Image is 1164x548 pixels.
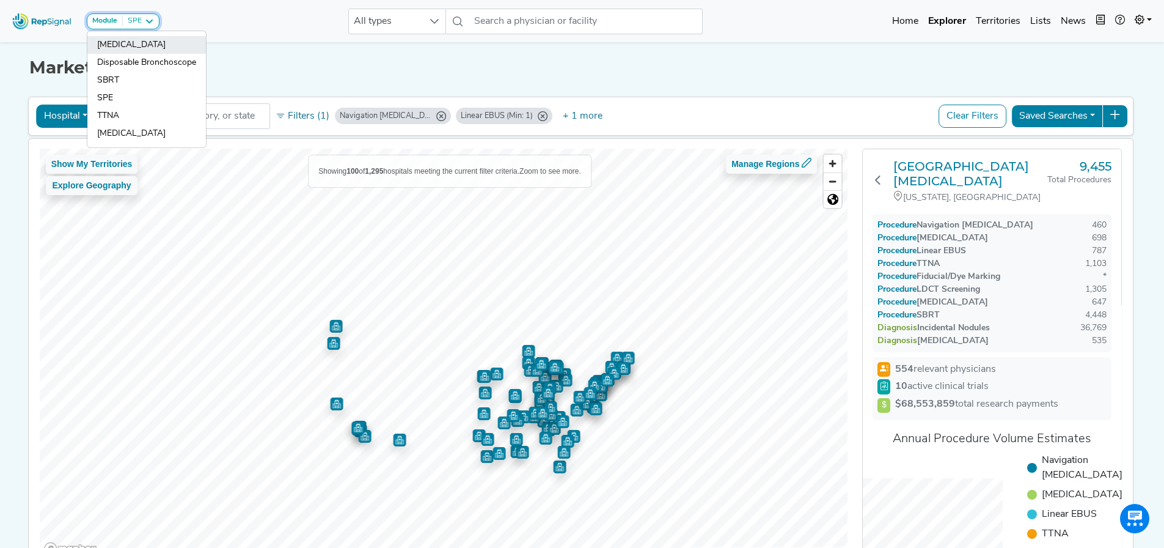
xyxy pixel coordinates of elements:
[594,388,607,401] div: Map marker
[551,361,563,374] div: Map marker
[589,402,602,415] div: Map marker
[877,257,940,270] div: TTNA
[570,404,583,417] div: Map marker
[877,309,940,322] div: SBRT
[895,382,907,391] strong: 10
[890,285,917,294] span: Procedure
[877,322,990,335] div: Incidental Nodules
[354,424,367,437] div: Map marker
[824,190,841,208] button: Reset bearing to north
[877,270,1000,283] div: Fiducial/Dye Marking
[549,362,562,375] div: Map marker
[481,433,494,446] div: Map marker
[890,311,917,320] span: Procedure
[1047,174,1111,187] div: Total Procedures
[877,283,980,296] div: LDCT Screening
[522,357,535,369] div: Map marker
[87,89,206,107] a: SPE
[895,399,1058,409] span: total research payments
[877,335,989,347] div: [MEDICAL_DATA]
[890,324,917,333] span: Diagnosis
[617,362,629,375] div: Map marker
[519,167,581,176] span: Zoom to see more.
[877,245,966,257] div: Linear EBUS
[1025,9,1056,34] a: Lists
[558,368,571,381] div: Map marker
[573,391,586,404] div: Map marker
[478,387,491,399] div: Map marker
[478,370,491,383] div: Map marker
[890,298,917,307] span: Procedure
[971,9,1025,34] a: Territories
[561,435,574,448] div: Map marker
[349,9,422,34] span: All types
[895,399,955,409] strong: $68,553,859
[726,155,817,174] button: Manage Regions
[594,380,607,393] div: Map marker
[87,125,206,143] a: [MEDICAL_DATA]
[893,159,1047,188] a: [GEOGRAPHIC_DATA][MEDICAL_DATA]
[346,167,359,176] b: 100
[621,352,634,365] div: Map marker
[335,108,451,124] div: Navigation Bronchoscopy (Min: 2, Max: 20)
[87,54,206,72] a: Disposable Bronchoscope
[1080,322,1107,335] div: 36,769
[358,430,371,443] div: Map marker
[538,371,551,383] div: Map marker
[610,352,623,365] div: Map marker
[1011,105,1103,128] button: Saved Searches
[541,394,554,407] div: Map marker
[507,409,519,422] div: Map marker
[923,9,971,34] a: Explorer
[529,407,541,420] div: Map marker
[1091,9,1110,34] button: Intel Book
[556,415,569,428] div: Map marker
[517,410,530,423] div: Map marker
[1085,309,1107,322] div: 4,448
[549,360,562,373] div: Map marker
[87,36,206,54] a: [MEDICAL_DATA]
[490,368,503,380] div: Map marker
[456,108,552,124] div: Linear EBUS (Min: 1)
[1092,232,1107,245] div: 698
[365,167,383,176] b: 1,295
[46,176,138,195] button: Explore Geography
[544,409,557,421] div: Map marker
[605,361,618,374] div: Map marker
[607,367,620,380] div: Map marker
[539,432,552,445] div: Map marker
[329,320,342,333] div: Map marker
[580,398,593,410] div: Map marker
[592,375,605,388] div: Map marker
[537,415,550,428] div: Map marker
[552,411,565,424] div: Map marker
[534,391,547,404] div: Map marker
[559,374,572,387] div: Map marker
[461,110,533,122] div: Linear EBUS (Min: 1)
[535,358,547,371] div: Map marker
[318,167,519,176] span: Showing of hospitals meeting the current filter criteria.
[530,364,543,377] div: Map marker
[890,272,917,281] span: Procedure
[340,110,431,122] div: Navigation [MEDICAL_DATA] (Min: 2, Max: 20)
[273,106,332,127] button: Filters (1)
[330,398,343,410] div: Map marker
[553,461,566,473] div: Map marker
[567,430,580,443] div: Map marker
[890,246,917,256] span: Procedure
[877,219,1033,232] div: Navigation [MEDICAL_DATA]
[29,57,1135,78] h1: Market Explorer
[584,387,596,400] div: Map marker
[541,387,554,399] div: Map marker
[547,422,560,435] div: Map marker
[1092,219,1107,232] div: 460
[1056,9,1091,34] a: News
[1027,507,1122,522] li: Linear EBUS
[824,155,841,172] span: Zoom in
[587,401,599,413] div: Map marker
[508,390,521,403] div: Map marker
[890,234,917,243] span: Procedure
[595,380,607,393] div: Map marker
[353,421,366,434] div: Map marker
